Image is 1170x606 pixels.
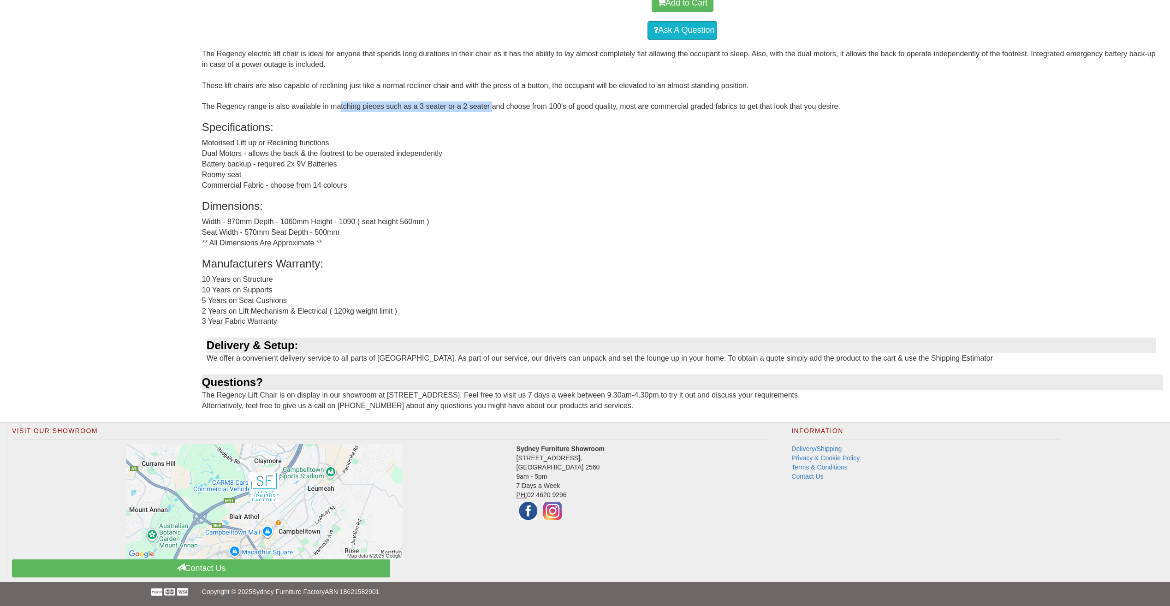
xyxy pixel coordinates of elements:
[517,491,527,499] abbr: Phone
[791,428,1061,440] h2: Information
[126,444,403,559] img: Click to activate map
[202,49,1163,422] div: The Regency electric lift chair is ideal for anyone that spends long durations in their chair as ...
[791,473,823,480] a: Contact Us
[252,588,325,595] a: Sydney Furniture Factory
[12,428,768,440] h2: Visit Our Showroom
[12,559,390,577] a: Contact Us
[19,444,510,559] a: Click to activate map
[202,582,968,601] p: Copyright © 2025 ABN 18621582901
[791,463,847,471] a: Terms & Conditions
[791,445,842,452] a: Delivery/Shipping
[207,338,1156,353] div: Delivery & Setup:
[202,200,1163,212] h3: Dimensions:
[791,454,860,462] a: Privacy & Cookie Policy
[202,338,1163,374] div: We offer a convenient delivery service to all parts of [GEOGRAPHIC_DATA]. As part of our service,...
[647,21,717,40] a: Ask A Question
[517,499,540,523] img: Facebook
[202,121,1163,133] h3: Specifications:
[202,258,1163,270] h3: Manufacturers Warranty:
[541,499,564,523] img: Instagram
[517,445,605,452] strong: Sydney Furniture Showroom
[202,374,1163,390] div: Questions?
